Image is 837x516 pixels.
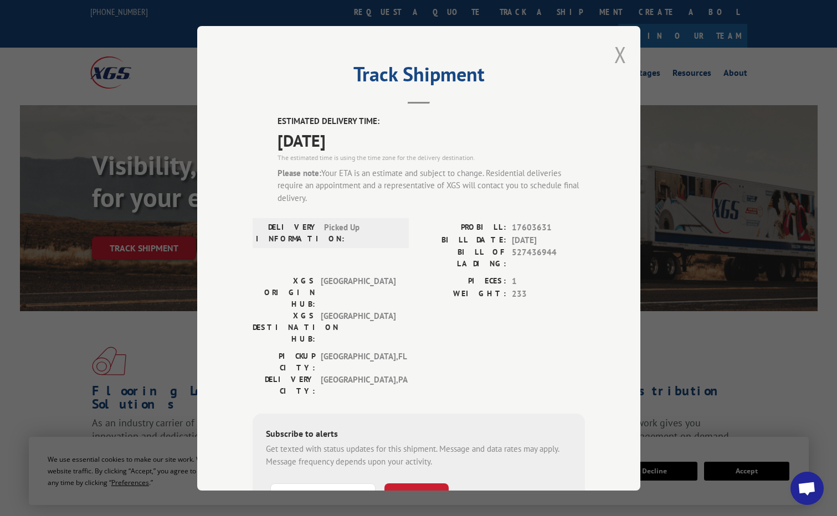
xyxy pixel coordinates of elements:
label: XGS ORIGIN HUB: [253,275,315,310]
span: 17603631 [512,221,585,234]
span: [DATE] [512,234,585,246]
span: 527436944 [512,246,585,270]
label: BILL OF LADING: [419,246,506,270]
label: ESTIMATED DELIVERY TIME: [278,115,585,128]
button: SUBSCRIBE [384,483,449,507]
label: PIECES: [419,275,506,288]
label: PICKUP CITY: [253,350,315,374]
button: Close modal [614,40,627,69]
div: The estimated time is using the time zone for the delivery destination. [278,152,585,162]
span: 233 [512,287,585,300]
span: [GEOGRAPHIC_DATA] , FL [321,350,396,374]
span: [GEOGRAPHIC_DATA] [321,275,396,310]
label: DELIVERY CITY: [253,374,315,397]
div: Get texted with status updates for this shipment. Message and data rates may apply. Message frequ... [266,443,572,468]
input: Phone Number [270,483,376,507]
label: WEIGHT: [419,287,506,300]
span: [GEOGRAPHIC_DATA] , PA [321,374,396,397]
span: [GEOGRAPHIC_DATA] [321,310,396,345]
label: PROBILL: [419,221,506,234]
div: Open chat [790,472,824,505]
span: Picked Up [324,221,399,245]
span: [DATE] [278,127,585,152]
div: Your ETA is an estimate and subject to change. Residential deliveries require an appointment and ... [278,167,585,204]
label: XGS DESTINATION HUB: [253,310,315,345]
span: 1 [512,275,585,288]
label: BILL DATE: [419,234,506,246]
strong: Please note: [278,167,321,178]
h2: Track Shipment [253,66,585,87]
label: DELIVERY INFORMATION: [256,221,319,245]
div: Subscribe to alerts [266,427,572,443]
